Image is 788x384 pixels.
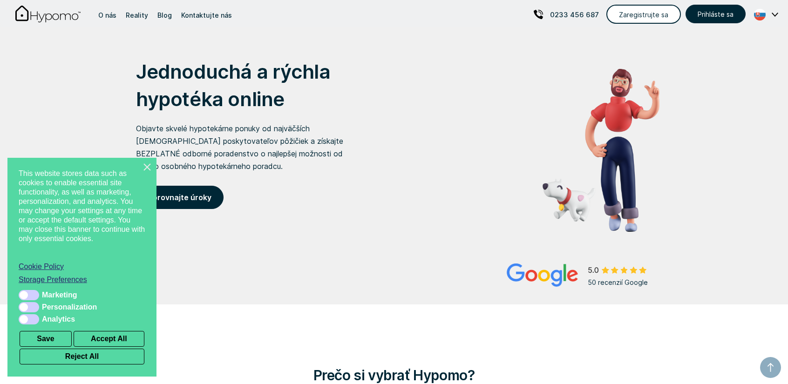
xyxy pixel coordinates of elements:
a: 0233 456 687 [534,3,599,26]
div: Kontaktujte nás [181,9,232,21]
a: 50 recenzií Google [507,263,659,289]
button: Reject All [20,349,144,364]
span: This website stores data such as cookies to enable essential site functionality, as well as marke... [19,169,145,255]
h1: Jednoduchá a rýchla hypotéka online [136,58,365,113]
a: Porovnajte úroky [136,186,224,209]
button: Accept All [74,331,144,347]
span: Analytics [42,315,75,324]
div: Blog [157,9,172,21]
p: 0233 456 687 [550,8,599,21]
a: Zaregistrujte sa [606,5,681,24]
span: Marketing [42,290,77,300]
a: Cookie Policy [19,262,145,271]
div: 50 recenzií Google [588,276,659,289]
strong: Porovnajte úroky [148,193,211,202]
button: Save [20,331,72,347]
p: Objavte skvelé hypotekárne ponuky od najväčších [DEMOGRAPHIC_DATA] poskytovateľov pôžičiek a získ... [136,122,365,173]
a: Prihláste sa [686,5,746,23]
span: Personalization [42,303,97,312]
div: O nás [98,9,116,21]
a: Storage Preferences [19,275,145,284]
div: Reality [126,9,148,21]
